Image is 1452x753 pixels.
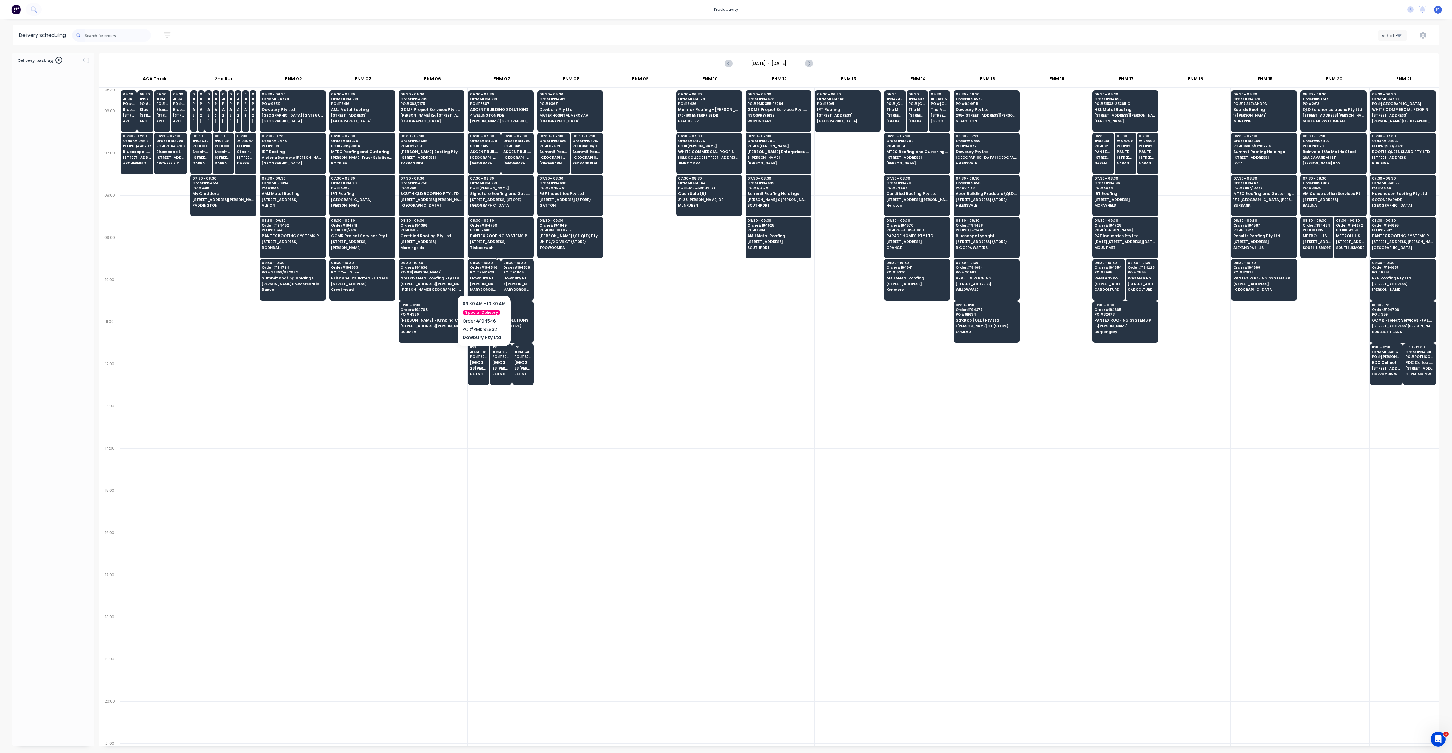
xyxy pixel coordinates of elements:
span: # 194547 [237,139,254,143]
span: [PERSON_NAME] Kia [STREET_ADDRESS] [400,113,462,117]
span: GCMR Project Services Pty Ltd [400,107,462,112]
span: 29 CORYMBIA PL (STORE) [244,113,247,117]
span: IRT Roofing [817,107,878,112]
div: 2nd Run [190,73,259,87]
span: Order # 194705 [747,139,809,143]
span: # 193879 [237,97,239,101]
span: PO # 18415 [503,144,532,148]
span: # 194661 [1094,139,1112,143]
div: FNM 06 [398,73,467,87]
span: [GEOGRAPHIC_DATA] [817,119,878,123]
span: [STREET_ADDRESS][PERSON_NAME] (STORE) [140,113,151,117]
span: Dowbury Pty Ltd [956,150,1017,154]
span: 05:30 [237,92,239,96]
span: [PERSON_NAME] [229,119,232,123]
span: 05:30 - 06:30 [331,92,392,96]
span: 05:30 [908,92,926,96]
span: [STREET_ADDRESS] (STORE) [215,156,232,159]
div: FNM 17 [1092,73,1161,87]
span: # 194605 [931,97,948,101]
span: Order # 194708 [886,139,948,143]
span: Apollo Home Improvement (QLD) Pty Ltd [207,107,210,112]
span: 05:30 - 06:30 [1372,92,1433,96]
span: Apollo Home Improvement (QLD) Pty Ltd [252,107,254,112]
span: [GEOGRAPHIC_DATA] [262,119,323,123]
span: # 191645 [222,97,225,101]
span: PO # 218623 [1303,144,1364,148]
div: FNM 13 [814,73,883,87]
span: 29 CORYMBIA PL (STORE) [193,113,195,117]
span: 05:30 [931,92,948,96]
span: 06:30 - 07:30 [1372,134,1433,138]
span: PO # 15416 [331,102,392,106]
div: FNM 16 [1022,73,1091,87]
span: 05:30 - 06:30 [817,92,878,96]
span: [PERSON_NAME] [1094,119,1155,123]
span: Order # 194676 [331,139,392,143]
span: PO # 20945 [237,102,239,106]
span: Order # 194725 [678,139,739,143]
span: [STREET_ADDRESS][PERSON_NAME] (STORE) [156,113,168,117]
span: [STREET_ADDRESS] [156,156,185,159]
span: # 194037 [123,97,135,101]
span: H&L Metal Roofing [1094,107,1155,112]
span: 29 CORYMBIA PL (STORE) [200,113,202,117]
div: 07:00 [99,149,120,192]
span: Order # 194628 [470,139,498,143]
span: Order # 194348 [817,97,878,101]
span: 29 CORYMBIA PL (STORE) [229,113,232,117]
span: 170-180 ENTERPRISE DR [678,113,739,117]
span: Order # 194539 [331,97,392,101]
span: Apollo Home Improvement (QLD) Pty Ltd [237,107,239,112]
span: [PERSON_NAME] [207,119,210,123]
span: 06:30 - 07:30 [539,134,568,138]
span: ASCENT BUILDING SOLUTIONS PTY LTD [470,107,531,112]
span: # 194496 [140,97,151,101]
span: PO # [GEOGRAPHIC_DATA] [886,102,904,106]
span: # 194749 [886,97,904,101]
span: MTEC Roofing and Guttering Pty Ltd [331,150,392,154]
span: [PERSON_NAME] [237,119,239,123]
span: PANTEX ROOFING SYSTEMS PTY LTD [1139,150,1156,154]
span: 06:30 - 07:30 [400,134,462,138]
span: 06:30 [1139,134,1156,138]
span: PO # 82684 [1117,144,1134,148]
span: 29 CORYMBIA PL (STORE) [207,113,210,117]
span: 05:30 [200,92,202,96]
span: [STREET_ADDRESS] (STORE) [193,156,210,159]
span: [STREET_ADDRESS] [1372,113,1433,117]
span: Steel-Line Garage Doors [193,150,210,154]
span: PO # 18415 [470,144,498,148]
div: FNM 02 [259,73,328,87]
span: [STREET_ADDRESS] [886,113,904,117]
span: MTEC Roofing and Guttering Pty Ltd [886,150,948,154]
span: ASCENT BUILDING SOLUTIONS PTY LTD [470,150,498,154]
span: PO # 20747 [229,102,232,106]
span: 05:30 [252,92,254,96]
span: Summit Roofing Holdings [573,150,601,154]
span: SOUTH MURWILLUMBAH [1303,119,1364,123]
span: PO # RMK 355-12284 [747,102,809,106]
span: 06:30 - 07:30 [503,134,532,138]
span: Order # 194626 [539,139,568,143]
span: [PERSON_NAME] Roofing Pty Ltd [400,150,462,154]
span: 05:30 - 06:30 [747,92,809,96]
span: PO # 1110POH251000021 [215,144,232,148]
span: 05:30 [207,92,210,96]
span: [STREET_ADDRESS] (STORE) [237,156,254,159]
span: 05:30 - 06:30 [1233,92,1294,96]
span: 06:30 - 07:30 [956,134,1017,138]
span: Maintek Roofing - [PERSON_NAME] [678,107,739,112]
span: [STREET_ADDRESS] [931,113,948,117]
span: GCMR Project Services Pty Ltd [747,107,809,112]
span: PO # 20746 [215,102,217,106]
span: Order # 194220 [156,139,185,143]
span: Order # 194560 [1233,139,1294,143]
span: # 194637 [908,97,926,101]
span: [STREET_ADDRESS] [331,113,392,117]
span: Order # 194517 [1303,97,1364,101]
span: PO # RQ980/9878 [1372,144,1433,148]
iframe: Intercom live chat [1431,732,1446,747]
span: Dowbury Pty Ltd [539,107,601,112]
span: Apollo Home Improvement (QLD) Pty Ltd [193,107,195,112]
